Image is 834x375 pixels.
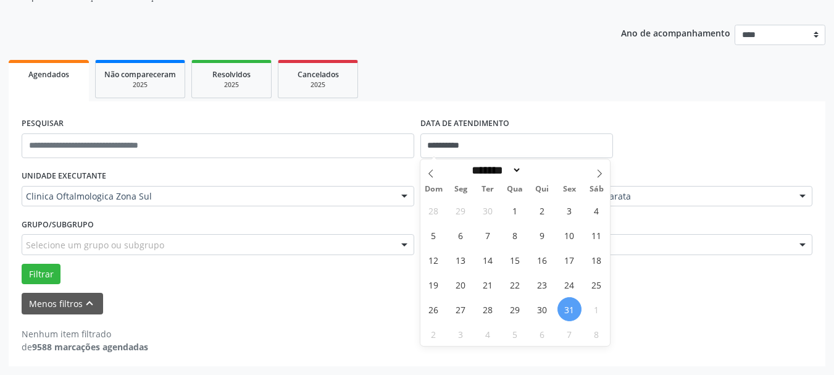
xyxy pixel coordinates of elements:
[449,223,473,247] span: Outubro 6, 2025
[503,272,527,297] span: Outubro 22, 2025
[449,272,473,297] span: Outubro 20, 2025
[530,297,554,321] span: Outubro 30, 2025
[557,322,582,346] span: Novembro 7, 2025
[530,198,554,222] span: Outubro 2, 2025
[557,248,582,272] span: Outubro 17, 2025
[422,223,446,247] span: Outubro 5, 2025
[530,248,554,272] span: Outubro 16, 2025
[22,327,148,340] div: Nenhum item filtrado
[476,322,500,346] span: Novembro 4, 2025
[104,80,176,90] div: 2025
[298,69,339,80] span: Cancelados
[420,185,448,193] span: Dom
[449,198,473,222] span: Setembro 29, 2025
[422,297,446,321] span: Outubro 26, 2025
[503,322,527,346] span: Novembro 5, 2025
[503,248,527,272] span: Outubro 15, 2025
[287,80,349,90] div: 2025
[22,340,148,353] div: de
[447,185,474,193] span: Seg
[585,248,609,272] span: Outubro 18, 2025
[583,185,610,193] span: Sáb
[585,198,609,222] span: Outubro 4, 2025
[585,322,609,346] span: Novembro 8, 2025
[530,223,554,247] span: Outubro 9, 2025
[557,223,582,247] span: Outubro 10, 2025
[468,164,522,177] select: Month
[449,297,473,321] span: Outubro 27, 2025
[557,272,582,297] span: Outubro 24, 2025
[201,80,262,90] div: 2025
[522,164,562,177] input: Year
[503,223,527,247] span: Outubro 8, 2025
[422,248,446,272] span: Outubro 12, 2025
[476,297,500,321] span: Outubro 28, 2025
[556,185,583,193] span: Sex
[22,293,103,314] button: Menos filtroskeyboard_arrow_up
[28,69,69,80] span: Agendados
[26,238,164,251] span: Selecione um grupo ou subgrupo
[22,215,94,234] label: Grupo/Subgrupo
[530,322,554,346] span: Novembro 6, 2025
[32,341,148,353] strong: 9588 marcações agendadas
[422,322,446,346] span: Novembro 2, 2025
[26,190,389,203] span: Clinica Oftalmologica Zona Sul
[557,297,582,321] span: Outubro 31, 2025
[585,272,609,297] span: Outubro 25, 2025
[22,114,64,133] label: PESQUISAR
[503,297,527,321] span: Outubro 29, 2025
[83,297,96,310] i: keyboard_arrow_up
[22,167,106,186] label: UNIDADE EXECUTANTE
[420,114,509,133] label: DATA DE ATENDIMENTO
[476,223,500,247] span: Outubro 7, 2025
[474,185,501,193] span: Ter
[449,248,473,272] span: Outubro 13, 2025
[422,198,446,222] span: Setembro 28, 2025
[476,248,500,272] span: Outubro 14, 2025
[104,69,176,80] span: Não compareceram
[585,223,609,247] span: Outubro 11, 2025
[585,297,609,321] span: Novembro 1, 2025
[503,198,527,222] span: Outubro 1, 2025
[212,69,251,80] span: Resolvidos
[621,25,730,40] p: Ano de acompanhamento
[476,272,500,297] span: Outubro 21, 2025
[528,185,556,193] span: Qui
[422,272,446,297] span: Outubro 19, 2025
[449,322,473,346] span: Novembro 3, 2025
[476,198,500,222] span: Setembro 30, 2025
[557,198,582,222] span: Outubro 3, 2025
[530,272,554,297] span: Outubro 23, 2025
[501,185,528,193] span: Qua
[22,264,60,285] button: Filtrar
